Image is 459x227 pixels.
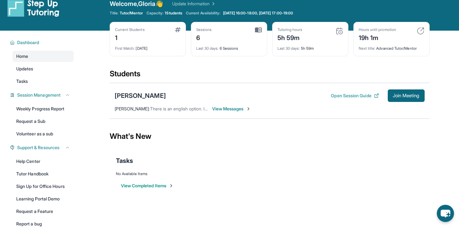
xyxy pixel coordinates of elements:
span: [PERSON_NAME] : [115,106,150,111]
div: Advanced Tutor/Mentor [359,42,424,51]
div: Current Students [115,27,145,32]
button: View Completed Items [121,183,174,189]
div: 1 [115,32,145,42]
div: Sessions [196,27,212,32]
div: What's New [110,123,430,150]
button: chat-button [437,205,454,222]
div: Students [110,69,430,83]
img: card [175,27,181,32]
span: Dashboard [17,39,39,46]
div: 6 [196,32,212,42]
a: Request a Feature [12,206,74,217]
span: [DATE] 16:00-18:00, [DATE] 17:00-19:00 [223,11,293,16]
a: Help Center [12,156,74,167]
a: Update Information [172,1,216,7]
img: card [417,27,424,35]
button: Open Session Guide [331,93,379,99]
div: 6 Sessions [196,42,262,51]
span: Session Management [17,92,61,98]
span: Tutor/Mentor [120,11,143,16]
div: [DATE] [115,42,181,51]
a: Weekly Progress Report [12,103,74,114]
button: Session Management [15,92,70,98]
span: View Messages [212,106,251,112]
span: First Match : [115,46,135,51]
div: 19h 1m [359,32,396,42]
img: Chevron Right [210,1,216,7]
img: Chevron-Right [246,106,251,111]
button: Join Meeting [388,89,425,102]
button: Dashboard [15,39,70,46]
span: Current Availability: [186,11,220,16]
span: Last 30 days : [277,46,300,51]
span: Last 30 days : [196,46,219,51]
a: Sign Up for Office Hours [12,181,74,192]
span: Capacity: [147,11,164,16]
span: 1 Students [165,11,182,16]
img: card [255,27,262,33]
span: Tasks [116,156,133,165]
button: Support & Resources [15,144,70,151]
a: Tutor Handbook [12,168,74,179]
span: Title: [110,11,118,16]
a: Tasks [12,76,74,87]
a: Home [12,51,74,62]
div: Hours until promotion [359,27,396,32]
span: There is an english option. If he needs math practice [DATE], he can use that as well though! [150,106,332,111]
a: Volunteer as a sub [12,128,74,139]
a: Request a Sub [12,116,74,127]
span: Tasks [16,78,28,84]
span: Updates [16,66,33,72]
div: No Available Items [116,171,423,176]
div: Tutoring hours [277,27,302,32]
span: Home [16,53,28,59]
div: 5h 59m [277,32,302,42]
span: Next title : [359,46,376,51]
a: Learning Portal Demo [12,193,74,204]
div: 5h 59m [277,42,343,51]
span: Support & Resources [17,144,59,151]
a: Updates [12,63,74,74]
div: [PERSON_NAME] [115,91,166,100]
span: Join Meeting [393,94,420,98]
a: [DATE] 16:00-18:00, [DATE] 17:00-19:00 [222,11,295,16]
img: card [336,27,343,35]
